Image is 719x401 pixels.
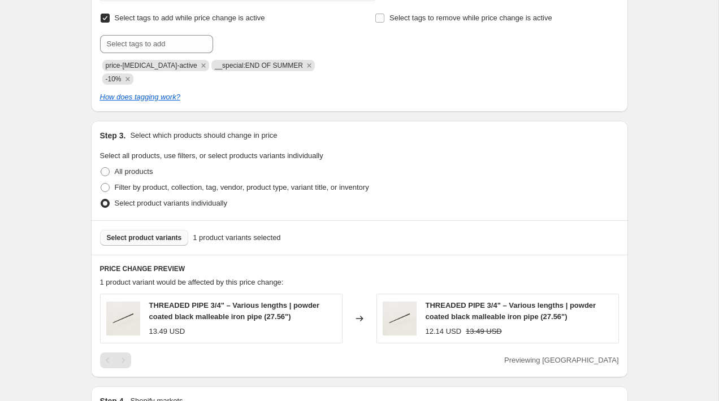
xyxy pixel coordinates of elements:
[504,356,619,364] span: Previewing [GEOGRAPHIC_DATA]
[100,264,619,273] h6: PRICE CHANGE PREVIEW
[100,151,323,160] span: Select all products, use filters, or select products variants individually
[100,230,189,246] button: Select product variants
[106,75,122,83] span: -10%
[215,62,303,69] span: __special:END OF SUMMER
[106,302,140,335] img: THREADEDPIPE3_4_Variouslengths_powdercoatedblackmalleableironpipe_80x.webp
[115,199,227,207] span: Select product variants individually
[130,130,277,141] p: Select which products should change in price
[100,130,126,141] h2: Step 3.
[107,233,182,242] span: Select product variants
[426,326,462,337] div: 12.14 USD
[115,167,153,176] span: All products
[304,60,314,71] button: Remove __special:END OF SUMMER
[198,60,209,71] button: Remove price-change-job-active
[426,301,596,321] span: THREADED PIPE 3/4" – Various lengths | powder coated black malleable iron pipe (27.56")
[100,278,284,286] span: 1 product variant would be affected by this price change:
[389,14,552,22] span: Select tags to remove while price change is active
[383,302,417,335] img: THREADEDPIPE3_4_Variouslengths_powdercoatedblackmalleableironpipe_80x.webp
[466,326,502,337] strike: 13.49 USD
[100,93,180,101] a: How does tagging work?
[106,62,197,69] span: price-change-job-active
[100,352,131,368] nav: Pagination
[149,326,185,337] div: 13.49 USD
[115,183,369,191] span: Filter by product, collection, tag, vendor, product type, variant title, or inventory
[193,232,280,243] span: 1 product variants selected
[115,14,265,22] span: Select tags to add while price change is active
[100,35,213,53] input: Select tags to add
[149,301,320,321] span: THREADED PIPE 3/4" – Various lengths | powder coated black malleable iron pipe (27.56")
[123,74,133,84] button: Remove -10%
